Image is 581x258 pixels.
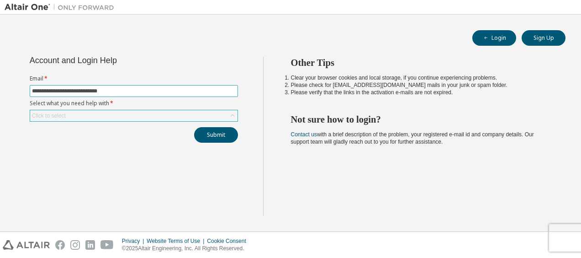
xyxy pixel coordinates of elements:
span: with a brief description of the problem, your registered e-mail id and company details. Our suppo... [291,131,534,145]
button: Sign Up [522,30,565,46]
li: Please check for [EMAIL_ADDRESS][DOMAIN_NAME] mails in your junk or spam folder. [291,81,549,89]
div: Cookie Consent [207,237,251,245]
li: Please verify that the links in the activation e-mails are not expired. [291,89,549,96]
li: Clear your browser cookies and local storage, if you continue experiencing problems. [291,74,549,81]
a: Contact us [291,131,317,138]
button: Submit [194,127,238,143]
div: Click to select [32,112,66,119]
img: youtube.svg [100,240,114,250]
div: Account and Login Help [30,57,196,64]
div: Website Terms of Use [147,237,207,245]
img: linkedin.svg [85,240,95,250]
h2: Not sure how to login? [291,113,549,125]
img: altair_logo.svg [3,240,50,250]
label: Email [30,75,238,82]
p: © 2025 Altair Engineering, Inc. All Rights Reserved. [122,245,252,253]
div: Click to select [30,110,238,121]
img: Altair One [5,3,119,12]
h2: Other Tips [291,57,549,69]
img: instagram.svg [70,240,80,250]
div: Privacy [122,237,147,245]
label: Select what you need help with [30,100,238,107]
button: Login [472,30,516,46]
img: facebook.svg [55,240,65,250]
